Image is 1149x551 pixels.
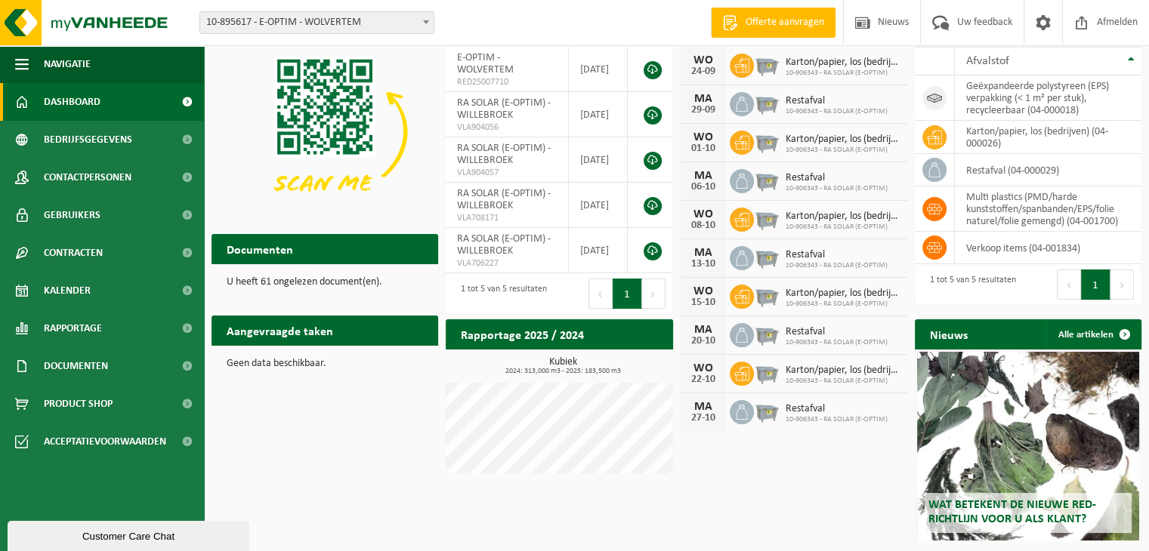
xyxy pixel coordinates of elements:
span: Karton/papier, los (bedrijven) [786,211,900,223]
h2: Aangevraagde taken [212,316,348,345]
span: RA SOLAR (E-OPTIM) - WILLEBROEK [457,188,551,211]
span: Dashboard [44,83,100,121]
h2: Rapportage 2025 / 2024 [446,319,599,349]
div: 15-10 [688,297,718,308]
span: Restafval [786,403,888,415]
span: 10-906343 - RA SOLAR (E-OPTIM) [786,184,888,193]
span: Restafval [786,249,888,261]
img: WB-2500-GAL-GY-01 [754,167,780,192]
div: MA [688,247,718,259]
h3: Kubiek [453,357,672,375]
div: MA [688,401,718,413]
div: 24-09 [688,66,718,77]
td: verkoop items (04-001834) [955,232,1141,264]
div: 08-10 [688,220,718,231]
span: Wat betekent de nieuwe RED-richtlijn voor u als klant? [928,499,1096,525]
span: VLA904057 [457,167,557,179]
div: WO [688,285,718,297]
img: WB-2500-GAL-GY-01 [754,398,780,423]
span: Restafval [786,326,888,338]
span: Karton/papier, los (bedrijven) [786,57,900,69]
img: WB-2500-GAL-GY-01 [754,128,780,154]
div: 22-10 [688,374,718,385]
img: WB-2500-GAL-GY-01 [754,359,780,385]
button: Next [642,279,666,309]
div: WO [688,131,718,143]
td: [DATE] [569,137,629,183]
img: WB-2500-GAL-GY-01 [754,244,780,269]
span: Navigatie [44,45,91,83]
span: E-OPTIM - WOLVERTEM [457,52,514,75]
div: MA [688,93,718,105]
span: Contactpersonen [44,159,131,196]
div: WO [688,208,718,220]
span: 10-906343 - RA SOLAR (E-OPTIM) [786,69,900,78]
div: 27-10 [688,413,718,423]
span: 10-906343 - RA SOLAR (E-OPTIM) [786,300,900,309]
span: VLA904056 [457,122,557,134]
img: WB-2500-GAL-GY-01 [754,51,780,77]
div: 01-10 [688,143,718,154]
button: Next [1110,269,1134,300]
span: 10-906343 - RA SOLAR (E-OPTIM) [786,377,900,386]
img: WB-2500-GAL-GY-01 [754,321,780,346]
div: 06-10 [688,182,718,192]
span: Rapportage [44,309,102,347]
p: Geen data beschikbaar. [227,359,423,369]
td: [DATE] [569,228,629,273]
span: VLA706227 [457,257,557,269]
span: 10-906343 - RA SOLAR (E-OPTIM) [786,261,888,270]
span: 10-895617 - E-OPTIM - WOLVERTEM [199,11,434,34]
span: VLA708171 [457,212,557,224]
span: 10-906343 - RA SOLAR (E-OPTIM) [786,338,888,347]
div: MA [688,324,718,336]
div: WO [688,54,718,66]
span: Karton/papier, los (bedrijven) [786,134,900,146]
span: Karton/papier, los (bedrijven) [786,365,900,377]
button: 1 [1081,269,1110,300]
span: Afvalstof [966,55,1009,67]
span: 2024: 313,000 m3 - 2025: 183,500 m3 [453,368,672,375]
span: 10-906343 - RA SOLAR (E-OPTIM) [786,146,900,155]
div: 20-10 [688,336,718,346]
span: 10-906343 - RA SOLAR (E-OPTIM) [786,107,888,116]
div: 29-09 [688,105,718,115]
span: Product Shop [44,385,113,423]
a: Bekijk rapportage [561,349,672,379]
td: restafval (04-000029) [955,154,1141,186]
span: Bedrijfsgegevens [44,121,132,159]
span: Offerte aanvragen [742,15,828,30]
td: multi plastics (PMD/harde kunststoffen/spanbanden/EPS/folie naturel/folie gemengd) (04-001700) [955,186,1141,232]
span: Acceptatievoorwaarden [44,423,166,460]
img: WB-2500-GAL-GY-01 [754,90,780,115]
span: Karton/papier, los (bedrijven) [786,288,900,300]
div: 1 tot 5 van 5 resultaten [453,277,547,310]
div: 13-10 [688,259,718,269]
span: Contracten [44,234,103,272]
span: RA SOLAR (E-OPTIM) - WILLEBROEK [457,233,551,257]
button: Previous [588,279,613,309]
span: RED25007710 [457,76,557,88]
span: 10-906343 - RA SOLAR (E-OPTIM) [786,223,900,232]
span: Restafval [786,95,888,107]
span: 10-895617 - E-OPTIM - WOLVERTEM [200,12,434,33]
span: RA SOLAR (E-OPTIM) - WILLEBROEK [457,143,551,166]
td: [DATE] [569,47,629,92]
p: U heeft 61 ongelezen document(en). [227,277,423,288]
div: MA [688,170,718,182]
img: Download de VHEPlus App [212,47,438,217]
div: WO [688,362,718,374]
img: WB-2500-GAL-GY-01 [754,205,780,231]
h2: Documenten [212,234,308,263]
button: Previous [1057,269,1081,300]
td: karton/papier, los (bedrijven) (04-000026) [955,121,1141,154]
span: 10-906343 - RA SOLAR (E-OPTIM) [786,415,888,424]
button: 1 [613,279,642,309]
iframe: chat widget [8,518,252,551]
td: [DATE] [569,183,629,228]
span: Documenten [44,347,108,385]
a: Alle artikelen [1046,319,1140,349]
span: Kalender [44,272,91,309]
td: [DATE] [569,92,629,137]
